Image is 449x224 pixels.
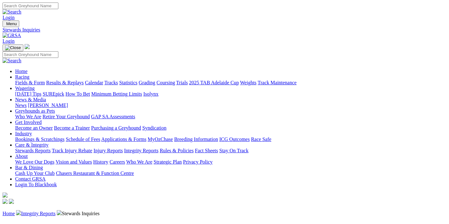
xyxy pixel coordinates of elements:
[15,125,446,131] div: Get Involved
[219,148,248,153] a: Stay On Track
[195,148,218,153] a: Fact Sheets
[6,21,17,26] span: Menu
[3,15,15,20] a: Login
[28,103,68,108] a: [PERSON_NAME]
[54,125,90,131] a: Become a Trainer
[15,159,446,165] div: About
[124,148,158,153] a: Integrity Reports
[148,137,173,142] a: MyOzChase
[109,159,125,165] a: Careers
[93,148,123,153] a: Injury Reports
[15,103,446,108] div: News & Media
[189,80,239,85] a: 2025 TAB Adelaide Cup
[15,86,35,91] a: Wagering
[3,20,19,27] button: Toggle navigation
[3,9,21,15] img: Search
[52,148,92,153] a: Track Injury Rebate
[91,114,135,119] a: GAP SA Assessments
[43,91,64,97] a: SUREpick
[46,80,84,85] a: Results & Replays
[16,210,21,215] img: chevron-right.svg
[5,45,21,50] img: Close
[3,211,15,216] a: Home
[15,91,41,97] a: [DATE] Tips
[258,80,297,85] a: Track Maintenance
[104,80,118,85] a: Tracks
[3,51,58,58] input: Search
[15,171,446,176] div: Bar & Dining
[21,211,56,216] a: Integrity Reports
[3,27,446,33] a: Stewards Inquiries
[3,193,8,198] img: logo-grsa-white.png
[15,142,49,148] a: Care & Integrity
[91,125,141,131] a: Purchasing a Greyhound
[101,137,146,142] a: Applications & Forms
[3,33,21,38] img: GRSA
[15,176,45,182] a: Contact GRSA
[66,91,90,97] a: How To Bet
[3,3,58,9] input: Search
[15,131,32,136] a: Industry
[142,125,166,131] a: Syndication
[15,69,27,74] a: Home
[85,80,103,85] a: Calendar
[15,80,45,85] a: Fields & Form
[3,44,23,51] button: Toggle navigation
[15,171,55,176] a: Cash Up Your Club
[91,91,142,97] a: Minimum Betting Limits
[15,114,446,120] div: Greyhounds as Pets
[176,80,188,85] a: Trials
[251,137,271,142] a: Race Safe
[93,159,108,165] a: History
[43,114,90,119] a: Retire Your Greyhound
[66,137,100,142] a: Schedule of Fees
[15,159,54,165] a: We Love Our Dogs
[15,154,28,159] a: About
[126,159,152,165] a: Who We Are
[57,210,62,215] img: chevron-right.svg
[119,80,138,85] a: Statistics
[3,199,8,204] img: facebook.svg
[143,91,158,97] a: Isolynx
[25,44,30,49] img: logo-grsa-white.png
[15,91,446,97] div: Wagering
[154,159,182,165] a: Strategic Plan
[3,210,446,216] p: Stewards Inquiries
[15,120,42,125] a: Get Involved
[160,148,194,153] a: Rules & Policies
[15,114,41,119] a: Who We Are
[15,137,64,142] a: Bookings & Scratchings
[183,159,213,165] a: Privacy Policy
[9,199,14,204] img: twitter.svg
[15,165,43,170] a: Bar & Dining
[15,148,446,154] div: Care & Integrity
[56,159,92,165] a: Vision and Values
[174,137,218,142] a: Breeding Information
[15,80,446,86] div: Racing
[15,137,446,142] div: Industry
[15,148,50,153] a: Stewards Reports
[15,97,46,102] a: News & Media
[219,137,250,142] a: ICG Outcomes
[240,80,257,85] a: Weights
[3,58,21,64] img: Search
[15,108,55,114] a: Greyhounds as Pets
[15,125,53,131] a: Become an Owner
[139,80,155,85] a: Grading
[15,182,57,187] a: Login To Blackbook
[3,38,15,44] a: Login
[56,171,134,176] a: Chasers Restaurant & Function Centre
[157,80,175,85] a: Coursing
[15,74,29,80] a: Racing
[15,103,27,108] a: News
